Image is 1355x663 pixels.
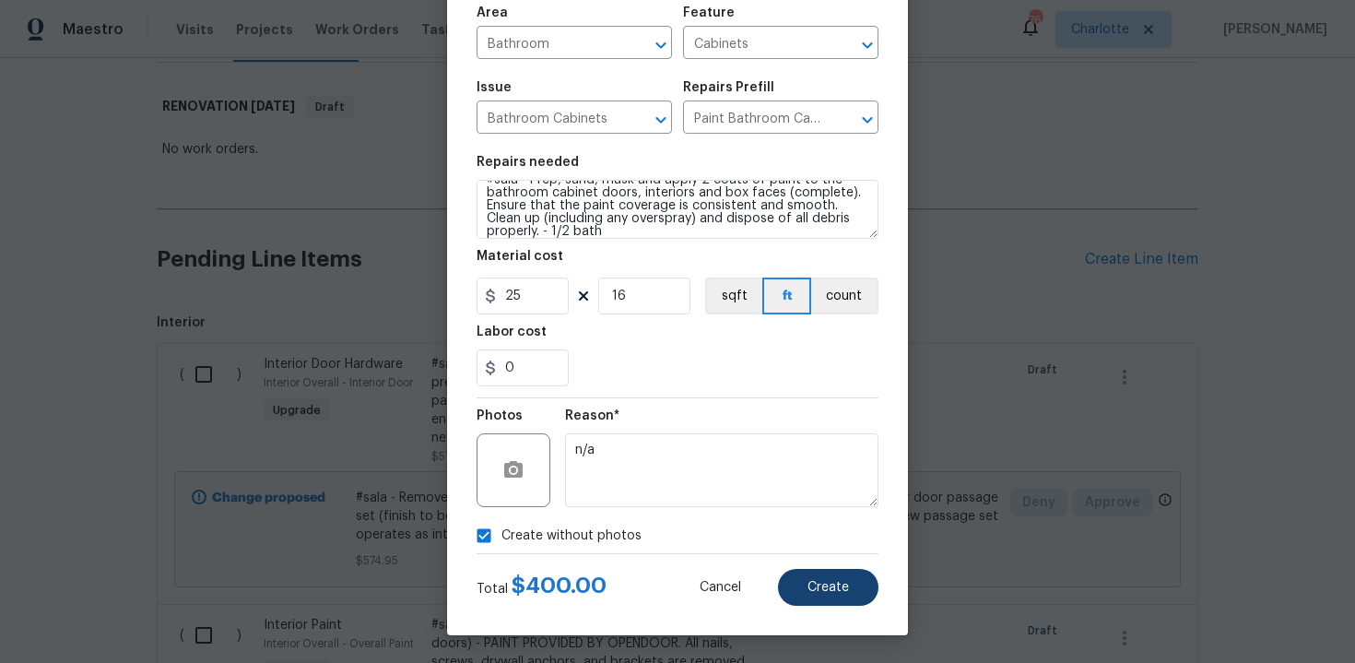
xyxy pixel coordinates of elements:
h5: Issue [477,81,512,94]
button: Open [854,107,880,133]
h5: Repairs needed [477,156,579,169]
span: Create without photos [501,527,642,546]
h5: Feature [683,6,735,19]
span: Cancel [700,581,741,595]
h5: Repairs Prefill [683,81,774,94]
button: Cancel [670,569,771,606]
h5: Area [477,6,508,19]
button: Open [648,107,674,133]
button: Create [778,569,878,606]
span: Create [807,581,849,595]
textarea: #sala - Prep, sand, mask and apply 2 coats of paint to the bathroom cabinet doors, interiors and ... [477,180,878,239]
button: Open [648,32,674,58]
button: Open [854,32,880,58]
textarea: n/a [565,433,878,507]
h5: Material cost [477,250,563,263]
h5: Photos [477,409,523,422]
button: ft [762,278,811,314]
button: sqft [705,278,762,314]
h5: Labor cost [477,326,547,338]
div: Total [477,576,607,598]
h5: Reason* [565,409,619,422]
span: $ 400.00 [512,574,607,597]
button: count [811,278,878,314]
